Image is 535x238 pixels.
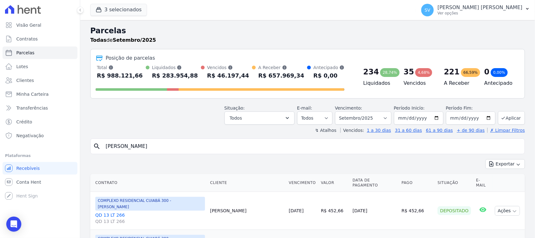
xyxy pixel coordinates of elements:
h4: Vencidos [404,79,434,87]
a: Clientes [3,74,77,87]
div: R$ 46.197,44 [207,71,249,81]
div: R$ 988.121,66 [97,71,143,81]
span: Parcelas [16,50,34,56]
button: Todos [224,111,295,125]
div: 0 [484,67,490,77]
div: 28,74% [380,68,400,77]
label: Período Fim: [446,105,496,111]
a: Contratos [3,33,77,45]
i: search [93,143,101,150]
div: Depositado [438,206,471,215]
button: Exportar [485,159,525,169]
div: 35 [404,67,414,77]
a: Visão Geral [3,19,77,31]
div: Antecipado [313,64,344,71]
p: de [90,36,156,44]
button: 3 selecionados [90,4,147,16]
label: ↯ Atalhos [315,128,336,133]
label: Vencimento: [335,105,362,111]
a: 31 a 60 dias [395,128,422,133]
span: COMPLEXO RESIDENCIAL CUIABÁ 300 - [PERSON_NAME] [95,197,205,211]
label: Situação: [224,105,245,111]
a: QD 13 LT 266QD 13 LT 266 [95,212,205,224]
span: Crédito [16,119,32,125]
button: Aplicar [498,111,525,125]
h4: Antecipado [484,79,515,87]
span: Conta Hent [16,179,41,185]
span: Visão Geral [16,22,41,28]
td: [DATE] [350,192,399,230]
div: R$ 0,00 [313,71,344,81]
div: Liquidados [152,64,198,71]
div: A Receber [258,64,304,71]
input: Buscar por nome do lote ou do cliente [102,140,522,153]
th: Contrato [90,174,207,192]
span: Minha Carteira [16,91,49,97]
span: Transferências [16,105,48,111]
td: R$ 452,66 [399,192,435,230]
a: ✗ Limpar Filtros [487,128,525,133]
th: Data de Pagamento [350,174,399,192]
a: Conta Hent [3,176,77,188]
div: 0,00% [491,68,508,77]
div: 221 [444,67,460,77]
td: R$ 452,66 [318,192,350,230]
label: Período Inicío: [394,105,425,111]
div: Posição de parcelas [106,54,155,62]
strong: Setembro/2025 [113,37,156,43]
a: Recebíveis [3,162,77,175]
span: Contratos [16,36,38,42]
a: 1 a 30 dias [367,128,391,133]
td: [PERSON_NAME] [207,192,286,230]
a: [DATE] [289,208,303,213]
span: Recebíveis [16,165,40,171]
span: Lotes [16,63,28,70]
h2: Parcelas [90,25,525,36]
div: Vencidos [207,64,249,71]
th: Cliente [207,174,286,192]
label: Vencidos: [340,128,364,133]
a: Parcelas [3,46,77,59]
a: Transferências [3,102,77,114]
strong: Todas [90,37,107,43]
a: Crédito [3,116,77,128]
th: Vencimento [286,174,318,192]
a: + de 90 dias [457,128,485,133]
p: [PERSON_NAME] [PERSON_NAME] [438,4,522,11]
div: 234 [363,67,379,77]
div: R$ 657.969,34 [258,71,304,81]
div: R$ 283.954,88 [152,71,198,81]
span: SV [425,8,430,12]
span: QD 13 LT 266 [95,218,205,224]
a: Lotes [3,60,77,73]
span: Clientes [16,77,34,84]
button: Ações [495,206,520,216]
div: 4,68% [415,68,432,77]
th: Situação [435,174,474,192]
a: Negativação [3,129,77,142]
span: Negativação [16,133,44,139]
a: 61 a 90 dias [426,128,453,133]
div: 66,59% [461,68,480,77]
button: SV [PERSON_NAME] [PERSON_NAME] Ver opções [416,1,535,19]
label: E-mail: [297,105,312,111]
th: Pago [399,174,435,192]
div: Open Intercom Messenger [6,217,21,232]
h4: A Receber [444,79,475,87]
p: Ver opções [438,11,522,16]
span: Todos [230,114,242,122]
div: Total [97,64,143,71]
a: Minha Carteira [3,88,77,100]
th: E-mail [474,174,492,192]
div: Plataformas [5,152,75,160]
th: Valor [318,174,350,192]
h4: Liquidados [363,79,394,87]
